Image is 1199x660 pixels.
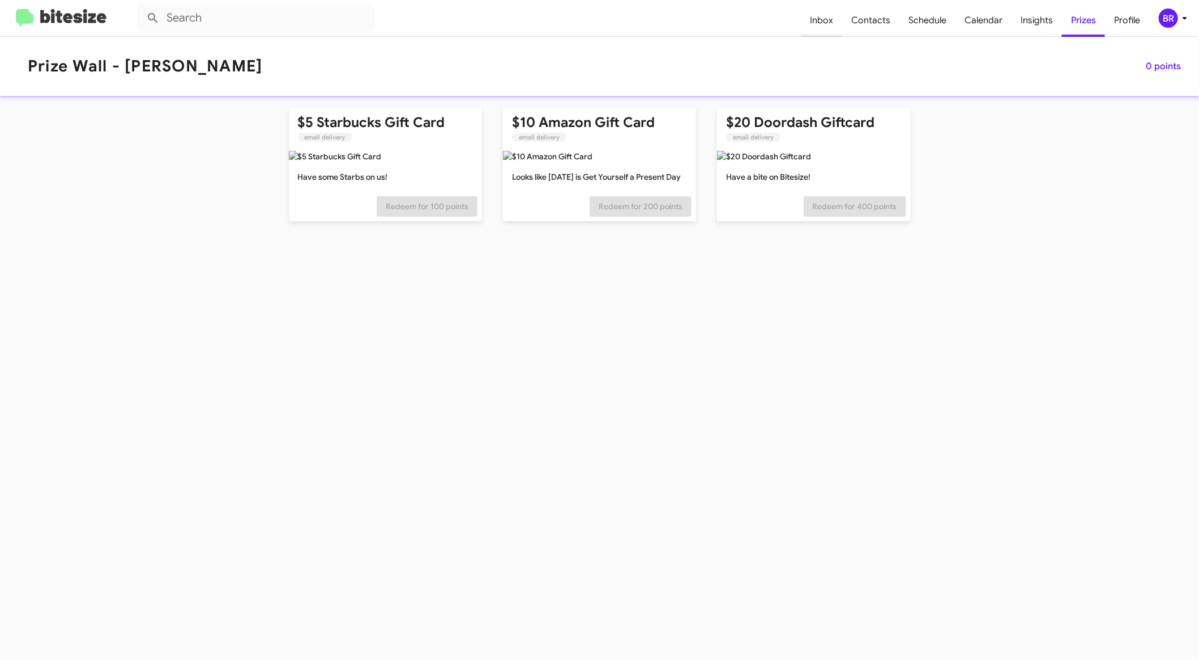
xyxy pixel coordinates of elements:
[804,196,906,217] button: Redeem for 400 points
[801,4,842,37] a: Inbox
[512,171,687,183] p: Looks like [DATE] is Get Yourself a Present Day
[1062,4,1105,37] a: Prizes
[512,117,655,128] mat-card-title: $10 Amazon Gift Card
[899,4,955,37] a: Schedule
[590,196,692,217] button: Redeem for 200 points
[842,4,899,37] a: Contacts
[298,171,473,183] p: Have some Starbs on us!
[1105,4,1149,37] a: Profile
[717,151,892,162] img: $20 Doordash Giftcard
[377,196,477,217] button: Redeem for 100 points
[503,151,678,162] img: $10 Amazon Gift Card
[599,196,682,217] span: Redeem for 200 points
[726,117,874,128] mat-card-title: $20 Doordash Giftcard
[1146,56,1181,77] span: 0 points
[289,151,464,162] img: $5 Starbucks Gift Card
[955,4,1012,37] a: Calendar
[512,133,566,142] mat-chip: email delivery
[1012,4,1062,37] a: Insights
[726,133,780,142] mat-chip: email delivery
[298,117,445,128] mat-card-title: $5 Starbucks Gift Card
[1159,9,1178,28] div: BR
[1137,56,1190,77] button: 0 points
[386,196,468,217] span: Redeem for 100 points
[1149,9,1187,28] button: BR
[813,196,897,217] span: Redeem for 400 points
[137,5,375,32] input: Search
[726,171,901,183] p: Have a bite on Bitesize!
[28,57,263,75] h1: Prize Wall - [PERSON_NAME]
[298,133,352,142] mat-chip: email delivery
